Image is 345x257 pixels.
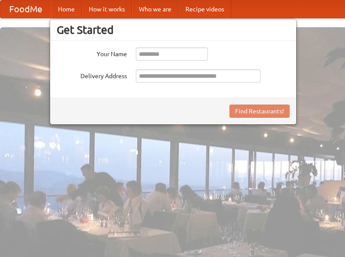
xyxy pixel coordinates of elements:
[229,105,290,118] button: Find Restaurants!
[57,23,290,36] h3: Get Started
[178,0,231,18] a: Recipe videos
[51,0,82,18] a: Home
[57,69,127,80] label: Delivery Address
[132,0,178,18] a: Who we are
[57,47,127,58] label: Your Name
[0,0,51,18] a: FoodMe
[82,0,132,18] a: How it works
